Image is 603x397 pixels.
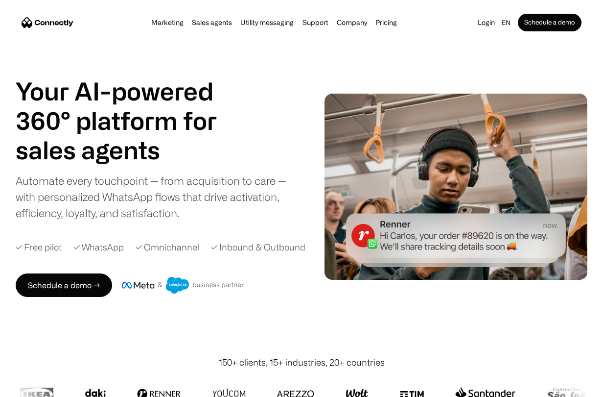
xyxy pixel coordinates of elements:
div: Company [337,16,367,29]
aside: Language selected: English [10,379,59,394]
div: Company [334,16,370,29]
div: ✓ Inbound & Outbound [211,241,305,254]
a: Schedule a demo [518,14,581,31]
a: Login [475,16,498,29]
div: 1 of 4 [16,135,241,165]
h1: Your AI-powered 360° platform for [16,76,241,135]
img: Meta and Salesforce business partner badge. [122,277,244,294]
a: Support [300,19,331,26]
div: en [498,16,518,29]
div: 150+ clients, 15+ industries, 20+ countries [219,356,385,369]
a: home [22,15,73,30]
div: carousel [16,135,241,165]
div: Automate every touchpoint — from acquisition to care — with personalized WhatsApp flows that driv... [16,173,298,221]
a: Pricing [372,19,400,26]
a: Schedule a demo → [16,273,112,297]
h1: sales agents [16,135,241,165]
ul: Language list [20,380,59,394]
a: Sales agents [189,19,235,26]
div: en [502,16,510,29]
div: ✓ WhatsApp [73,241,124,254]
div: ✓ Omnichannel [136,241,199,254]
a: Marketing [148,19,186,26]
a: Utility messaging [237,19,297,26]
div: ✓ Free pilot [16,241,62,254]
